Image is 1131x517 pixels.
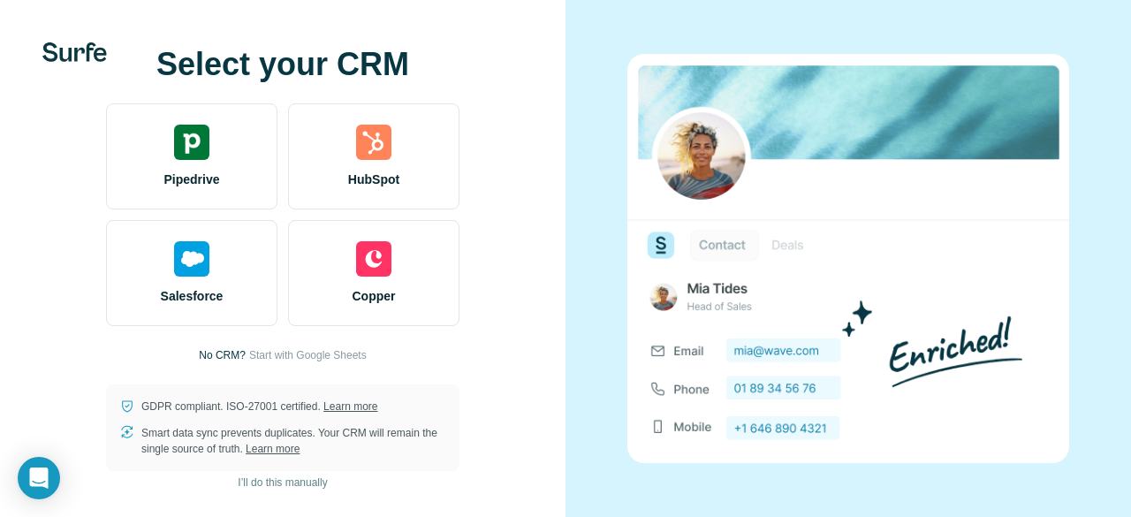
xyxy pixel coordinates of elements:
[353,287,396,305] span: Copper
[356,241,391,277] img: copper's logo
[249,347,367,363] button: Start with Google Sheets
[174,125,209,160] img: pipedrive's logo
[163,171,219,188] span: Pipedrive
[348,171,399,188] span: HubSpot
[225,469,339,496] button: I’ll do this manually
[174,241,209,277] img: salesforce's logo
[141,399,377,414] p: GDPR compliant. ISO-27001 certified.
[106,47,459,82] h1: Select your CRM
[627,54,1069,463] img: none image
[246,443,300,455] a: Learn more
[42,42,107,62] img: Surfe's logo
[161,287,224,305] span: Salesforce
[238,475,327,490] span: I’ll do this manually
[141,425,445,457] p: Smart data sync prevents duplicates. Your CRM will remain the single source of truth.
[323,400,377,413] a: Learn more
[199,347,246,363] p: No CRM?
[18,457,60,499] div: Open Intercom Messenger
[356,125,391,160] img: hubspot's logo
